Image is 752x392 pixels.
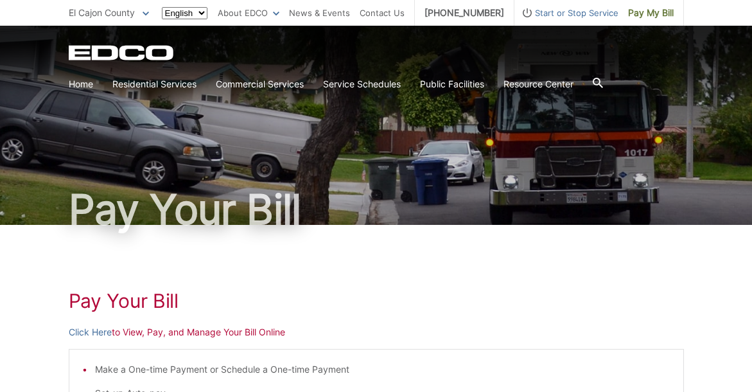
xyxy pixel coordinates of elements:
a: Public Facilities [420,77,484,91]
a: About EDCO [218,6,279,20]
p: to View, Pay, and Manage Your Bill Online [69,325,684,339]
li: Make a One-time Payment or Schedule a One-time Payment [95,362,670,377]
a: Contact Us [360,6,405,20]
a: Resource Center [503,77,573,91]
a: EDCD logo. Return to the homepage. [69,45,175,60]
select: Select a language [162,7,207,19]
a: Residential Services [112,77,197,91]
span: El Cajon County [69,7,135,18]
h1: Pay Your Bill [69,289,684,312]
a: Home [69,77,93,91]
h1: Pay Your Bill [69,189,684,230]
span: Pay My Bill [628,6,674,20]
a: Commercial Services [216,77,304,91]
a: Service Schedules [323,77,401,91]
a: News & Events [289,6,350,20]
a: Click Here [69,325,112,339]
